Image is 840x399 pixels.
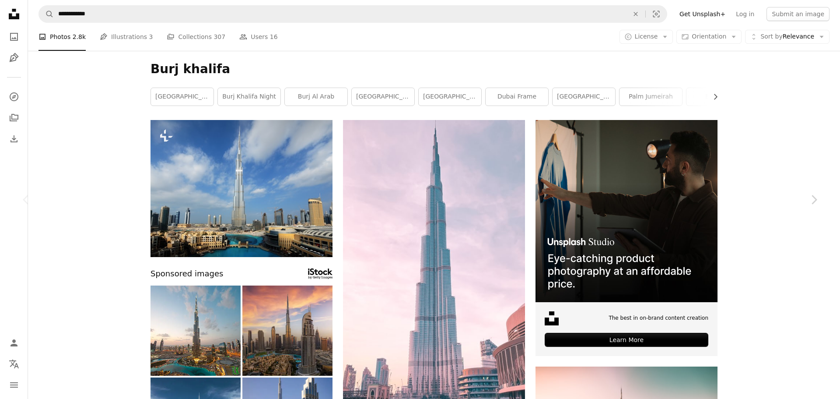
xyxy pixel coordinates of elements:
[787,158,840,242] a: Next
[39,6,54,22] button: Search Unsplash
[692,33,726,40] span: Orientation
[545,333,708,347] div: Learn More
[167,23,225,51] a: Collections 307
[419,88,481,106] a: [GEOGRAPHIC_DATA]
[626,6,645,22] button: Clear
[151,88,213,106] a: [GEOGRAPHIC_DATA]
[686,88,749,106] a: building
[213,32,225,42] span: 307
[218,88,280,106] a: burj khalifa night
[5,28,23,46] a: Photos
[5,376,23,394] button: Menu
[646,6,667,22] button: Visual search
[150,120,332,257] img: Wide angle shot of Downtown Dubai with the tallest building in the World, the Dubai Burg standing...
[535,120,717,356] a: The best in on-brand content creationLearn More
[150,268,223,280] span: Sponsored images
[100,23,153,51] a: Illustrations 3
[5,109,23,127] a: Collections
[553,88,615,106] a: [GEOGRAPHIC_DATA] skyline
[760,32,814,41] span: Relevance
[619,88,682,106] a: palm jumeirah
[343,278,525,286] a: architectural photography of city building
[270,32,278,42] span: 16
[5,88,23,106] a: Explore
[38,5,667,23] form: Find visuals sitewide
[619,30,673,44] button: License
[609,314,708,322] span: The best in on-brand content creation
[5,49,23,67] a: Illustrations
[535,120,717,302] img: file-1715714098234-25b8b4e9d8faimage
[352,88,414,106] a: [GEOGRAPHIC_DATA]
[635,33,658,40] span: License
[239,23,278,51] a: Users 16
[545,311,559,325] img: file-1631678316303-ed18b8b5cb9cimage
[766,7,829,21] button: Submit an image
[285,88,347,106] a: burj al arab
[149,32,153,42] span: 3
[150,286,241,376] img: City lights in Dubai at sunset
[676,30,742,44] button: Orientation
[5,130,23,148] a: Download History
[760,33,782,40] span: Sort by
[5,334,23,352] a: Log in / Sign up
[150,184,332,192] a: Wide angle shot of Downtown Dubai with the tallest building in the World, the Dubai Burg standing...
[150,61,717,77] h1: Burj khalifa
[707,88,717,106] button: scroll list to the right
[731,7,759,21] a: Log in
[5,355,23,373] button: Language
[674,7,731,21] a: Get Unsplash+
[486,88,548,106] a: dubai frame
[242,286,332,376] img: Panoramic sunrise view of the downtown district skyline of Dubai
[745,30,829,44] button: Sort byRelevance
